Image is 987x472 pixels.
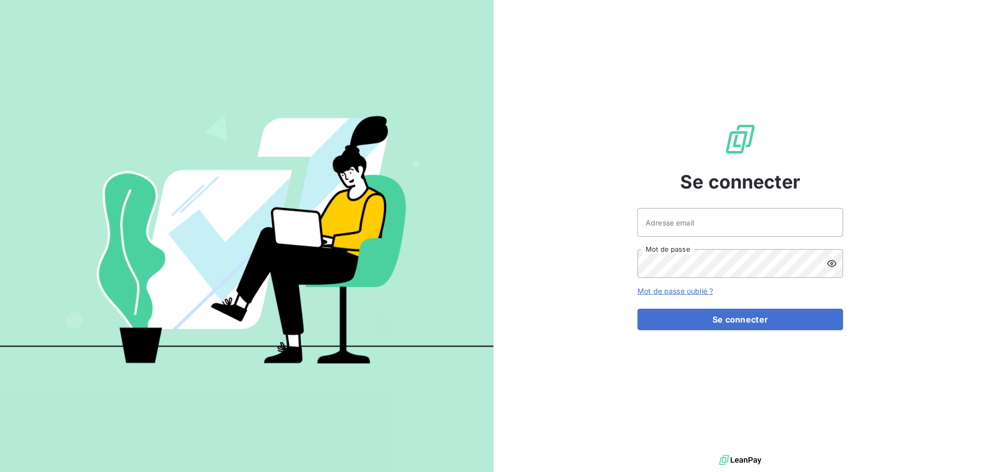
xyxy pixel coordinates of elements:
[680,168,800,196] span: Se connecter
[637,309,843,330] button: Se connecter
[719,452,761,468] img: logo
[724,123,757,156] img: Logo LeanPay
[637,287,713,295] a: Mot de passe oublié ?
[637,208,843,237] input: placeholder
